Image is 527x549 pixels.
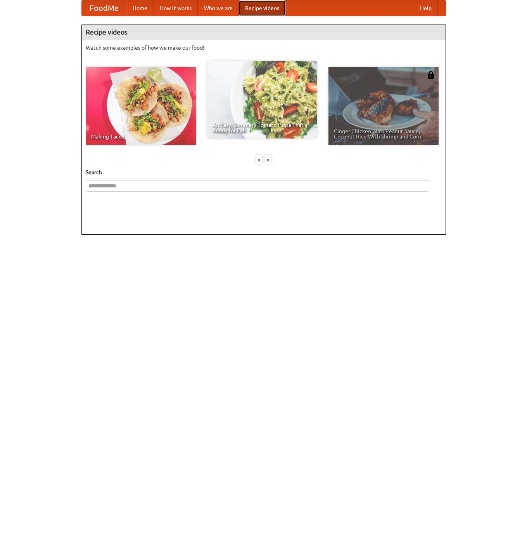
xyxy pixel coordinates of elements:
div: » [264,155,271,165]
p: Watch some examples of how we make our food! [86,44,442,52]
a: Making Tacos [86,67,196,145]
a: An Easy, Summery Tomato Pasta That's Ready for Fall [207,61,317,139]
a: FoodMe [82,0,126,16]
a: Home [126,0,154,16]
h5: Search [86,168,442,176]
a: Who we are [198,0,239,16]
span: Making Tacos [91,134,190,139]
a: Help [414,0,438,16]
img: 483408.png [427,71,435,79]
span: An Easy, Summery Tomato Pasta That's Ready for Fall [213,122,312,133]
div: « [256,155,263,165]
h4: Recipe videos [82,24,446,40]
a: How it works [154,0,198,16]
a: Recipe videos [239,0,285,16]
